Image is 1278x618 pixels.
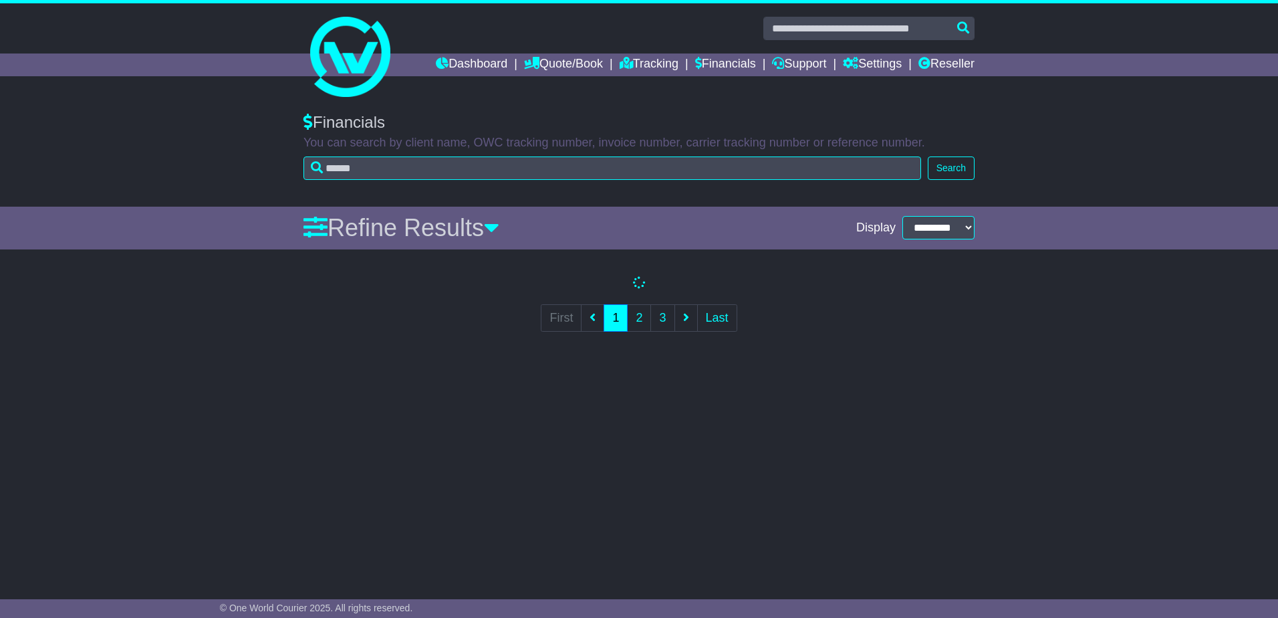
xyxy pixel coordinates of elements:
p: You can search by client name, OWC tracking number, invoice number, carrier tracking number or re... [303,136,975,150]
span: © One World Courier 2025. All rights reserved. [220,603,413,613]
a: Last [697,304,737,332]
a: 1 [604,304,628,332]
a: 3 [650,304,674,332]
a: Quote/Book [524,54,603,76]
a: Tracking [620,54,678,76]
a: Reseller [918,54,975,76]
a: Support [772,54,826,76]
a: Settings [843,54,902,76]
div: Financials [303,113,975,132]
a: 2 [627,304,651,332]
a: Financials [695,54,756,76]
a: Dashboard [436,54,507,76]
span: Display [856,221,896,235]
button: Search [928,157,975,180]
a: Refine Results [303,214,499,241]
